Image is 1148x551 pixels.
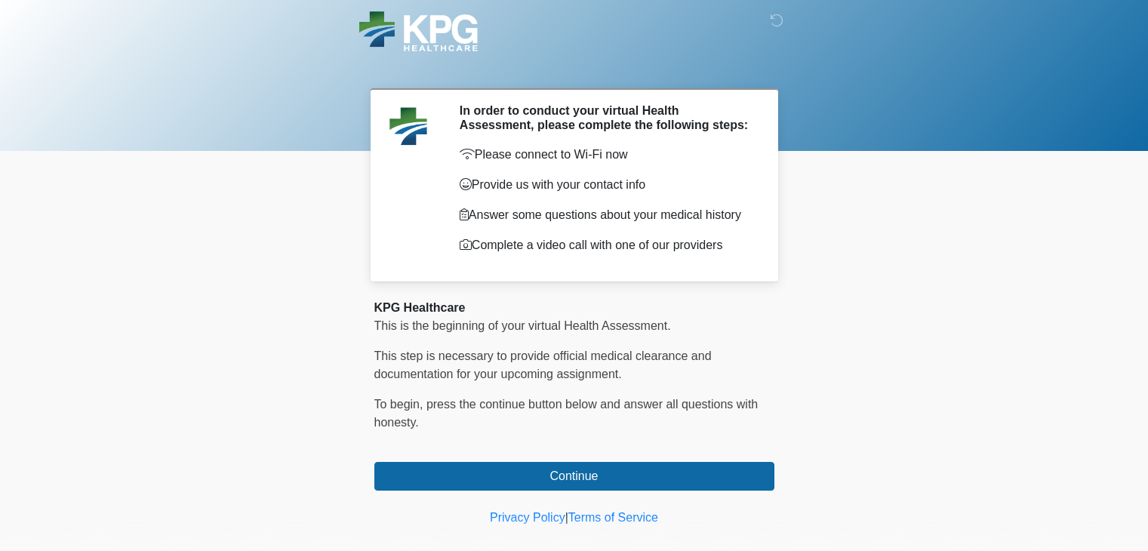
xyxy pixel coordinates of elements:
[359,11,478,51] img: KPG Healthcare Logo
[374,319,671,332] span: This is the beginning of your virtual Health Assessment.
[460,146,752,164] p: Please connect to Wi-Fi now
[460,206,752,224] p: Answer some questions about your medical history
[460,176,752,194] p: Provide us with your contact info
[568,511,658,524] a: Terms of Service
[374,299,774,317] div: KPG Healthcare
[374,398,759,429] span: To begin, ﻿﻿﻿﻿﻿﻿﻿﻿﻿﻿﻿﻿﻿﻿﻿﻿﻿press the continue button below and answer all questions with honesty.
[374,349,712,380] span: This step is necessary to provide official medical clearance and documentation for your upcoming ...
[363,54,786,82] h1: ‎ ‎ ‎
[490,511,565,524] a: Privacy Policy
[460,103,752,132] h2: In order to conduct your virtual Health Assessment, please complete the following steps:
[374,462,774,491] button: Continue
[565,511,568,524] a: |
[460,236,752,254] p: Complete a video call with one of our providers
[386,103,431,149] img: Agent Avatar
